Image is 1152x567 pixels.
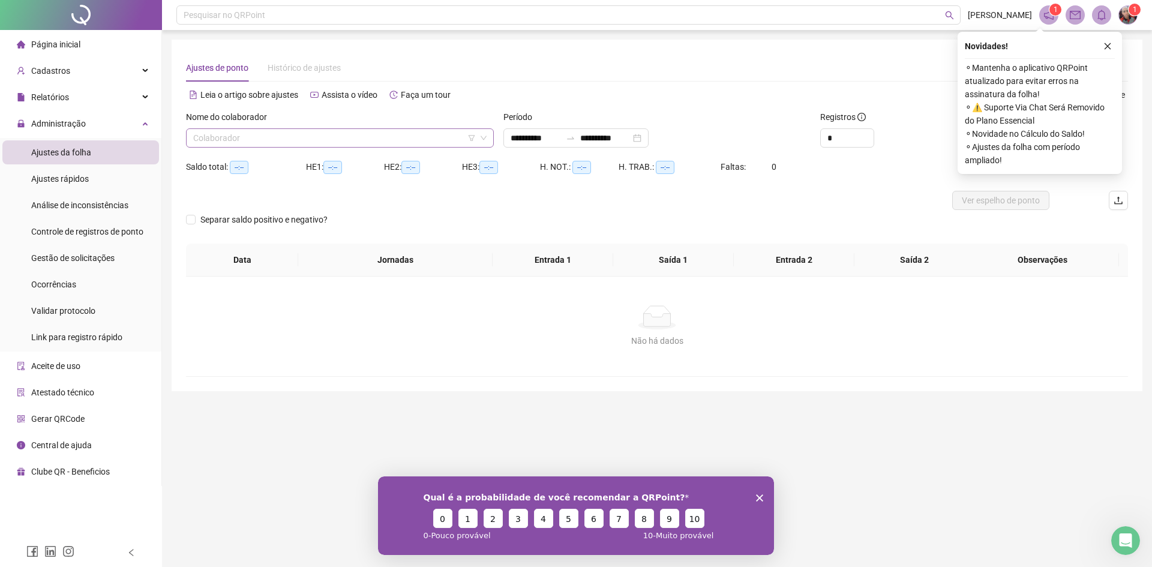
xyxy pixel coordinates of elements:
span: Ajustes de ponto [186,63,248,73]
button: Ver espelho de ponto [952,191,1049,210]
span: history [389,91,398,99]
span: to [566,133,575,143]
span: notification [1043,10,1054,20]
span: home [17,40,25,49]
span: --:-- [656,161,674,174]
span: Observações [976,253,1109,266]
span: linkedin [44,545,56,557]
span: audit [17,362,25,370]
span: 1 [1133,5,1137,14]
span: Central de ajuda [31,440,92,450]
span: Ajustes rápidos [31,174,89,184]
span: upload [1114,196,1123,205]
div: H. NOT.: [540,160,619,174]
span: file [17,93,25,101]
span: lock [17,119,25,128]
span: [PERSON_NAME] [968,8,1032,22]
span: Assista o vídeo [322,90,377,100]
span: info-circle [17,441,25,449]
span: --:-- [230,161,248,174]
span: Análise de inconsistências [31,200,128,210]
span: Histórico de ajustes [268,63,341,73]
span: Leia o artigo sobre ajustes [200,90,298,100]
span: qrcode [17,415,25,423]
span: user-add [17,67,25,75]
th: Saída 2 [854,244,975,277]
iframe: Intercom live chat [1111,526,1140,555]
img: 41088 [1119,6,1137,24]
span: Controle de registros de ponto [31,227,143,236]
iframe: Pesquisa da QRPoint [378,476,774,555]
span: --:-- [572,161,591,174]
div: Não há dados [200,334,1114,347]
span: Cadastros [31,66,70,76]
span: left [127,548,136,557]
div: HE 3: [462,160,540,174]
span: filter [468,134,475,142]
span: down [480,134,487,142]
div: H. TRAB.: [619,160,721,174]
span: ⚬ Ajustes da folha com período ampliado! [965,140,1115,167]
span: 0 [772,162,776,172]
footer: QRPoint © 2025 - 2.90.5 - [162,525,1152,567]
div: Saldo total: [186,160,306,174]
span: Página inicial [31,40,80,49]
span: ⚬ ⚠️ Suporte Via Chat Será Removido do Plano Essencial [965,101,1115,127]
span: ⚬ Mantenha o aplicativo QRPoint atualizado para evitar erros na assinatura da folha! [965,61,1115,101]
span: facebook [26,545,38,557]
sup: 1 [1049,4,1061,16]
th: Jornadas [298,244,493,277]
span: --:-- [323,161,342,174]
span: instagram [62,545,74,557]
span: Clube QR - Beneficios [31,467,110,476]
th: Entrada 2 [734,244,854,277]
span: Registros [820,110,866,124]
span: Administração [31,119,86,128]
span: Ajustes da folha [31,148,91,157]
th: Entrada 1 [493,244,613,277]
span: ⚬ Novidade no Cálculo do Saldo! [965,127,1115,140]
span: solution [17,388,25,397]
span: gift [17,467,25,476]
span: youtube [310,91,319,99]
span: mail [1070,10,1081,20]
div: HE 1: [306,160,384,174]
span: Gerar QRCode [31,414,85,424]
span: file-text [189,91,197,99]
label: Nome do colaborador [186,110,275,124]
span: 1 [1054,5,1058,14]
th: Observações [966,244,1119,277]
span: Validar protocolo [31,306,95,316]
span: --:-- [401,161,420,174]
span: Separar saldo positivo e negativo? [196,213,332,226]
span: Ocorrências [31,280,76,289]
span: Link para registro rápido [31,332,122,342]
span: close [1103,42,1112,50]
span: search [945,11,954,20]
span: Faltas: [721,162,748,172]
span: Relatórios [31,92,69,102]
span: swap-right [566,133,575,143]
sup: Atualize o seu contato no menu Meus Dados [1129,4,1141,16]
span: Atestado técnico [31,388,94,397]
span: Aceite de uso [31,361,80,371]
div: HE 2: [384,160,462,174]
th: Data [186,244,298,277]
span: Gestão de solicitações [31,253,115,263]
span: Faça um tour [401,90,451,100]
span: --:-- [479,161,498,174]
span: Novidades ! [965,40,1008,53]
